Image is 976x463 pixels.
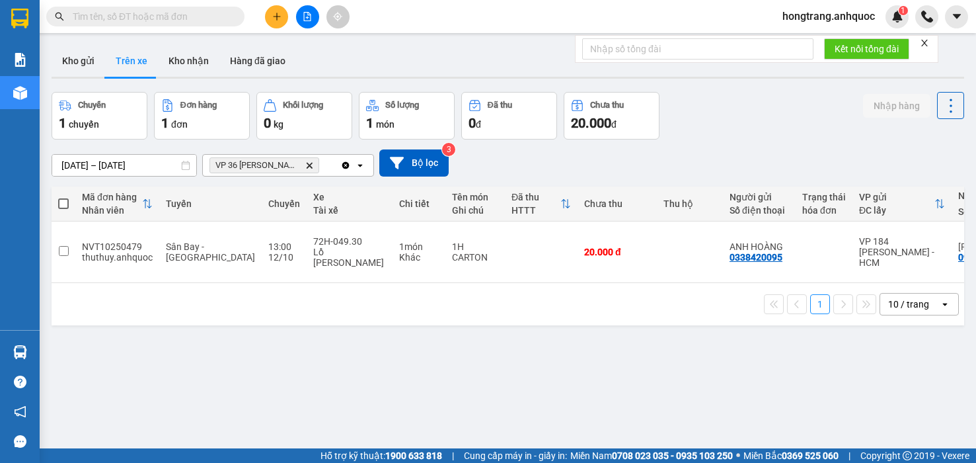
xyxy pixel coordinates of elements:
[355,160,365,171] svg: open
[461,92,557,140] button: Đã thu0đ
[379,149,449,177] button: Bộ lọc
[772,8,885,24] span: hongtrang.anhquoc
[452,448,454,463] span: |
[743,448,839,463] span: Miền Bắc
[158,45,219,77] button: Kho nhận
[13,345,27,359] img: warehouse-icon
[305,161,313,169] svg: Delete
[452,192,498,202] div: Tên món
[736,453,740,458] span: ⚪️
[945,5,968,28] button: caret-down
[322,159,323,172] input: Selected VP 36 Lê Thành Duy - Bà Rịa.
[326,5,350,28] button: aim
[399,252,439,263] div: Khác
[511,205,560,216] div: HTTT
[171,119,188,130] span: đơn
[69,119,99,130] span: chuyến
[584,198,650,209] div: Chưa thu
[268,252,300,263] div: 12/10
[366,115,373,131] span: 1
[303,12,312,21] span: file-add
[52,92,147,140] button: Chuyến1chuyến
[59,115,66,131] span: 1
[920,38,929,48] span: close
[265,5,288,28] button: plus
[14,376,26,388] span: question-circle
[940,299,950,310] svg: open
[82,241,153,252] div: NVT10250479
[272,12,282,21] span: plus
[476,119,481,130] span: đ
[13,53,27,67] img: solution-icon
[256,92,352,140] button: Khối lượng0kg
[951,11,963,22] span: caret-down
[55,12,64,21] span: search
[52,155,196,176] input: Select a date range.
[13,86,27,100] img: warehouse-icon
[161,115,169,131] span: 1
[464,448,567,463] span: Cung cấp máy in - giấy in:
[564,92,659,140] button: Chưa thu20.000đ
[340,160,351,171] svg: Clear all
[663,198,716,209] div: Thu hộ
[859,192,934,202] div: VP gửi
[582,38,813,60] input: Nhập số tổng đài
[452,205,498,216] div: Ghi chú
[215,160,300,171] span: VP 36 Lê Thành Duy - Bà Rịa
[52,45,105,77] button: Kho gửi
[730,252,782,263] div: 0338420095
[82,205,142,216] div: Nhân viên
[313,192,386,202] div: Xe
[488,101,512,110] div: Đã thu
[469,115,476,131] span: 0
[166,198,255,209] div: Tuyến
[180,101,217,110] div: Đơn hàng
[73,9,229,24] input: Tìm tên, số ĐT hoặc mã đơn
[901,6,905,15] span: 1
[359,92,455,140] button: Số lượng1món
[268,198,300,209] div: Chuyến
[82,192,142,202] div: Mã đơn hàng
[313,205,386,216] div: Tài xế
[385,101,419,110] div: Số lượng
[219,45,296,77] button: Hàng đã giao
[75,187,159,222] th: Toggle SortBy
[730,192,789,202] div: Người gửi
[452,241,498,263] div: 1H CARTON
[82,252,153,263] div: thuthuy.anhquoc
[571,115,611,131] span: 20.000
[802,205,846,216] div: hóa đơn
[505,187,578,222] th: Toggle SortBy
[584,247,650,257] div: 20.000 đ
[824,38,909,60] button: Kết nối tổng đài
[399,241,439,252] div: 1 món
[296,5,319,28] button: file-add
[888,298,929,311] div: 10 / trang
[376,119,394,130] span: món
[166,241,255,263] span: Sân Bay - [GEOGRAPHIC_DATA]
[268,241,300,252] div: 13:00
[802,192,846,202] div: Trạng thái
[511,192,560,202] div: Đã thu
[730,241,789,252] div: ANH HOÀNG
[848,448,850,463] span: |
[264,115,271,131] span: 0
[14,405,26,418] span: notification
[209,157,319,173] span: VP 36 Lê Thành Duy - Bà Rịa, close by backspace
[313,247,386,268] div: Lồ [PERSON_NAME]
[11,9,28,28] img: logo-vxr
[835,42,899,56] span: Kết nối tổng đài
[274,119,283,130] span: kg
[78,101,106,110] div: Chuyến
[105,45,158,77] button: Trên xe
[385,450,442,461] strong: 1900 633 818
[863,94,930,118] button: Nhập hàng
[333,12,342,21] span: aim
[611,119,617,130] span: đ
[921,11,933,22] img: phone-icon
[442,143,455,156] sup: 3
[612,450,733,461] strong: 0708 023 035 - 0935 103 250
[313,236,386,247] div: 72H-049.30
[810,294,830,314] button: 1
[590,101,624,110] div: Chưa thu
